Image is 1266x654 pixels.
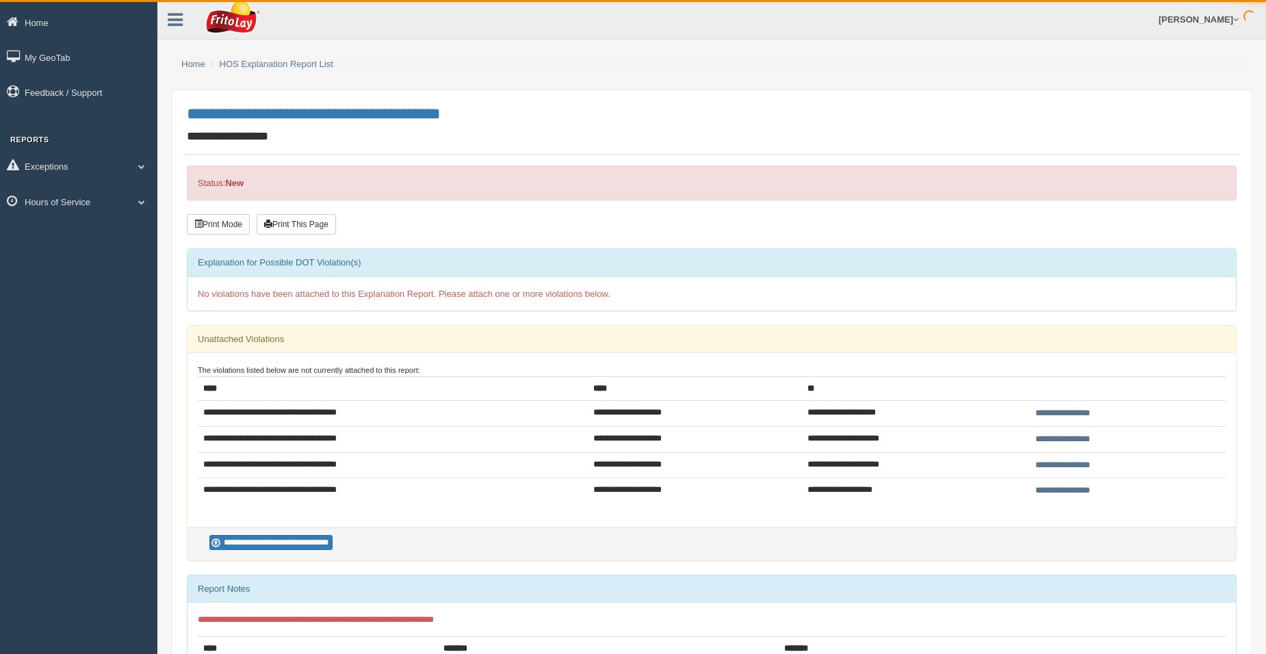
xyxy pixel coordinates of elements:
[187,166,1237,200] div: Status:
[257,214,336,235] button: Print This Page
[188,575,1236,603] div: Report Notes
[220,59,333,69] a: HOS Explanation Report List
[225,178,244,188] strong: New
[198,289,610,299] span: No violations have been attached to this Explanation Report. Please attach one or more violations...
[188,326,1236,353] div: Unattached Violations
[187,214,250,235] button: Print Mode
[181,59,205,69] a: Home
[198,366,420,374] small: The violations listed below are not currently attached to this report:
[188,249,1236,276] div: Explanation for Possible DOT Violation(s)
